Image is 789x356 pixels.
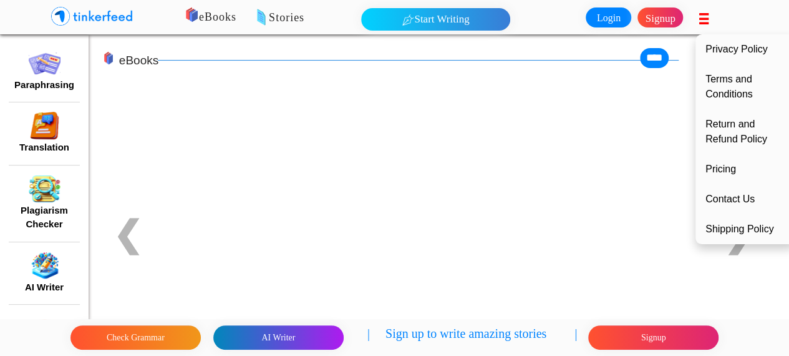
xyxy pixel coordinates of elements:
a: Signup [637,7,683,27]
p: Stories [218,9,565,27]
p: | Sign up to write amazing stories | [367,324,577,351]
button: Start Writing [361,8,510,31]
a: Login [586,7,631,27]
button: AI Writer [21,280,67,295]
img: ... [508,80,648,265]
img: paraphrase.png [29,49,61,77]
button: Translation [16,140,73,156]
img: 2.png [29,175,61,203]
img: 1.png [29,252,61,280]
button: Paraphrasing [11,77,78,93]
button: Signup [588,325,719,350]
h2: eBooks [119,52,160,71]
button: Check Grammar [70,325,201,350]
a: ❮ [103,198,153,272]
button: AI Writer [213,325,344,350]
img: ... [216,80,356,265]
img: ... [362,80,502,265]
img: translate%20icon.png [29,112,61,140]
img: ... [70,80,210,265]
p: eBooks [168,9,516,26]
